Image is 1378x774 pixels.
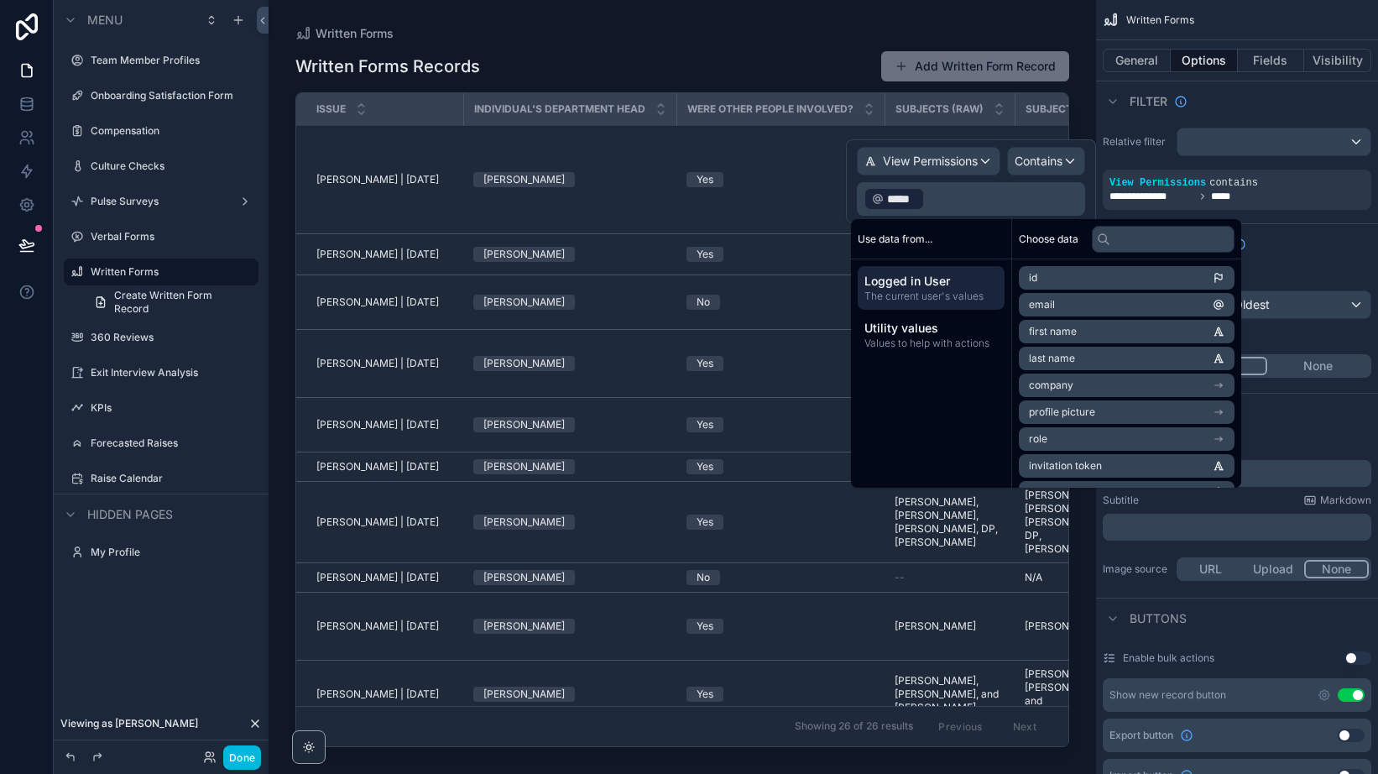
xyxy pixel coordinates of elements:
span: Markdown [1320,494,1371,507]
span: contains [1209,177,1258,189]
span: Subjects (Raw) [895,102,984,116]
span: Create Written Form Record [114,289,248,316]
label: Relative filter [1103,135,1170,149]
label: Enable bulk actions [1123,651,1214,665]
span: Logged in User [864,273,998,290]
label: Exit Interview Analysis [91,366,248,379]
div: scrollable content [851,259,1011,363]
div: Show new record button [1109,688,1226,702]
button: None [1267,357,1369,375]
button: Contains [1007,147,1085,175]
span: Buttons [1130,610,1187,627]
label: Written Forms [91,265,248,279]
span: Issue [316,102,346,116]
label: KPIs [91,401,248,415]
label: Forecasted Raises [91,437,248,450]
span: Individual's Department Head [474,102,645,116]
span: Filter [1130,93,1167,110]
label: Onboarding Satisfaction Form [91,89,248,102]
button: Fields [1238,49,1305,72]
span: Written Forms [1126,13,1194,27]
label: 360 Reviews [91,331,248,344]
span: Were other people involved? [687,102,853,116]
span: The current user's values [864,290,998,303]
a: Markdown [1303,494,1371,507]
span: Utility values [864,320,998,337]
span: Subjects [1026,102,1079,116]
label: My Profile [91,546,248,559]
button: View Permissions [857,147,1000,175]
span: View Permissions [1109,177,1206,189]
div: scrollable content [1103,514,1371,541]
button: Options [1171,49,1238,72]
span: Choose data [1019,233,1078,246]
a: Create Written Form Record [84,289,258,316]
span: Values to help with actions [864,337,998,350]
span: View Permissions [883,153,978,170]
label: Verbal Forms [91,230,248,243]
label: Raise Calendar [91,472,248,485]
label: Team Member Profiles [91,54,248,67]
label: Compensation [91,124,248,138]
button: Done [223,745,261,770]
button: Upload [1242,560,1305,578]
label: Culture Checks [91,160,248,173]
span: Contains [1015,153,1062,170]
button: General [1103,49,1171,72]
label: Image source [1103,562,1170,576]
span: Showing 26 of 26 results [795,720,913,734]
span: Use data from... [858,233,932,246]
button: None [1304,560,1369,578]
label: Subtitle [1103,494,1139,507]
span: Hidden pages [87,506,173,523]
span: Menu [87,12,123,29]
button: URL [1179,560,1242,578]
button: Visibility [1304,49,1371,72]
label: Pulse Surveys [91,195,225,208]
span: Export button [1109,729,1173,742]
span: Viewing as [PERSON_NAME] [60,717,198,730]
